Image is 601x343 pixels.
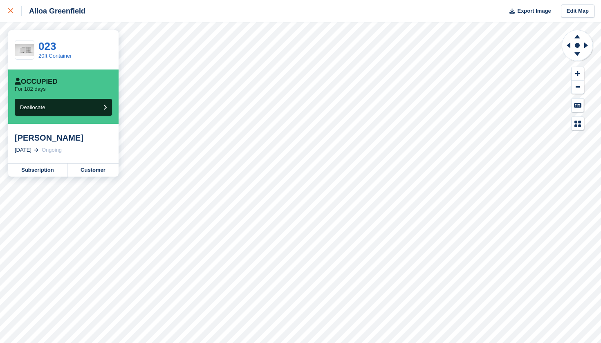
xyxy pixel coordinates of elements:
[34,148,38,152] img: arrow-right-light-icn-cde0832a797a2874e46488d9cf13f60e5c3a73dbe684e267c42b8395dfbc2abf.svg
[15,146,31,154] div: [DATE]
[67,164,119,177] a: Customer
[8,164,67,177] a: Subscription
[15,133,112,143] div: [PERSON_NAME]
[15,78,58,86] div: Occupied
[517,7,551,15] span: Export Image
[572,117,584,130] button: Map Legend
[505,4,551,18] button: Export Image
[15,86,46,92] p: For 182 days
[572,99,584,112] button: Keyboard Shortcuts
[15,99,112,116] button: Deallocate
[561,4,594,18] a: Edit Map
[572,81,584,94] button: Zoom Out
[20,104,45,110] span: Deallocate
[22,6,85,16] div: Alloa Greenfield
[15,44,34,56] img: White%20Left%20.jpg
[42,146,62,154] div: Ongoing
[572,67,584,81] button: Zoom In
[38,53,72,59] a: 20ft Container
[38,40,56,52] a: 023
